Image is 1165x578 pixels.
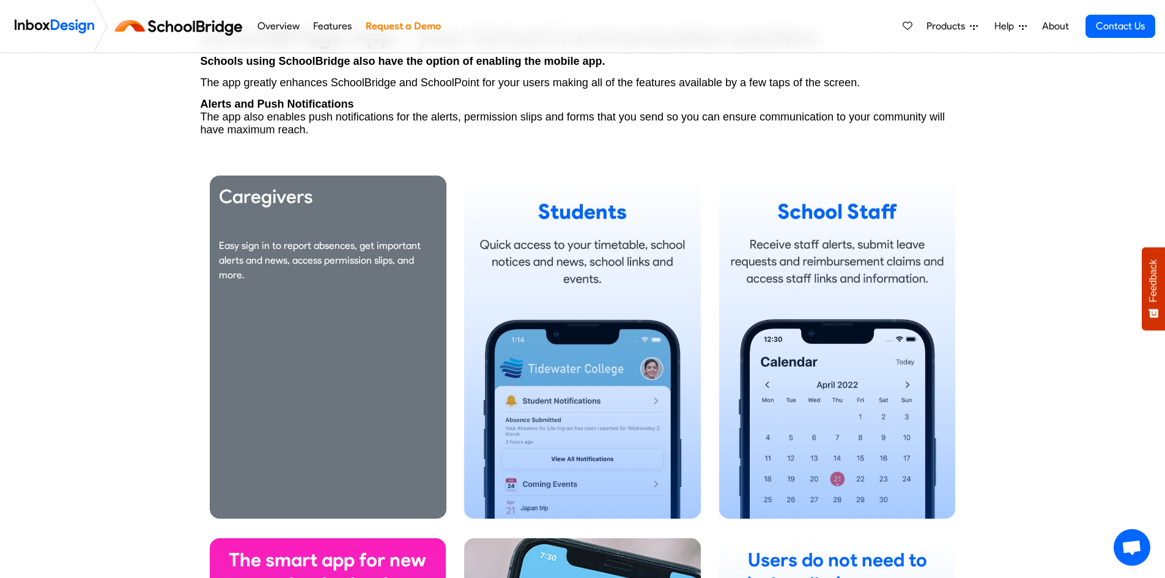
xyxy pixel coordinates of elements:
span: Feedback [1148,259,1159,302]
a: Contact Us [1085,15,1155,38]
button: Feedback - Show survey [1142,247,1165,330]
a: Help [989,14,1032,39]
a: Overview [254,14,303,39]
p: Easy sign in to report absences, get important alerts and news, access permission slips, and more. [219,239,437,283]
span: Schools using SchoolBridge also have the option of enabling the mobile app. [201,55,605,67]
img: schoolbridge logo [113,12,250,41]
span: Products [926,19,970,34]
a: Request a Demo [362,14,444,39]
span: The app also enables push notifications for the alerts, permission slips and forms that you send ... [201,111,945,136]
strong: Alerts and Push Notifications [201,98,354,110]
a: Features [310,14,355,39]
a: About [1038,14,1072,39]
div: Open chat [1114,529,1150,566]
a: Products [922,14,983,39]
span: The app greatly enhances SchoolBridge and SchoolPoint for your users making all of the features a... [201,76,860,89]
h3: Caregivers [219,185,437,209]
span: Help [994,19,1019,34]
